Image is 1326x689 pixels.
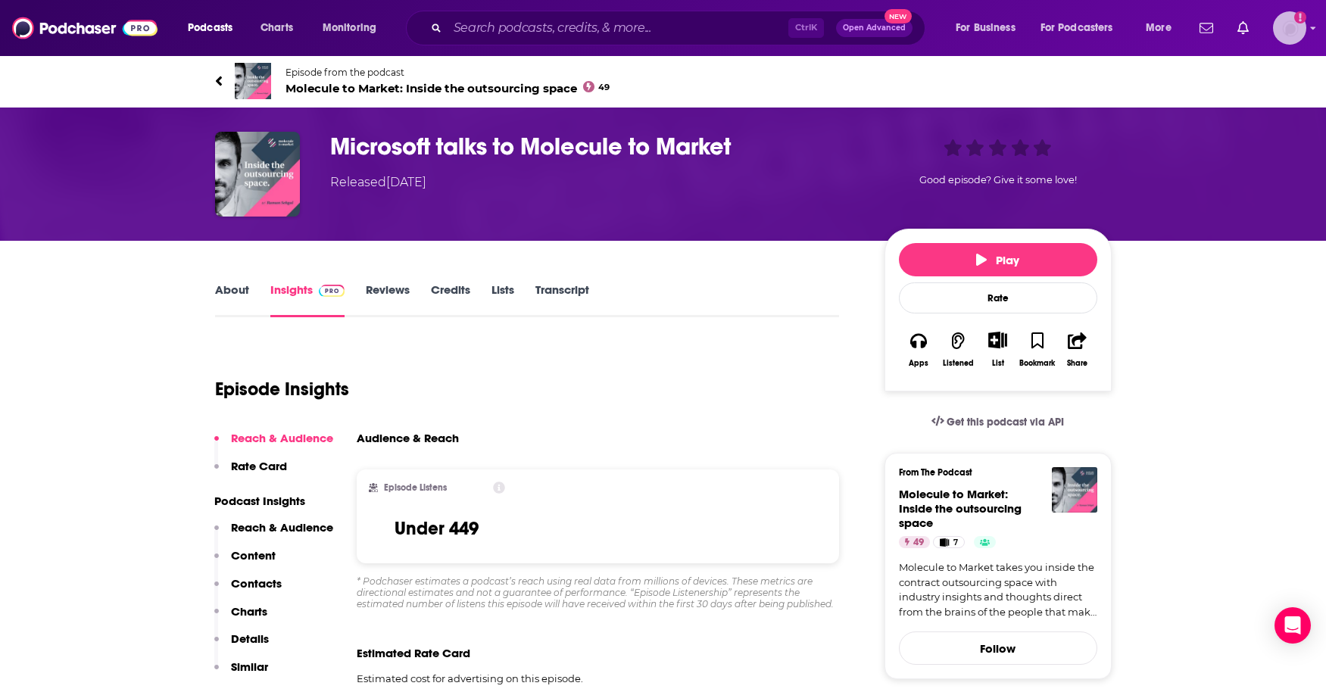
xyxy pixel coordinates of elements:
button: Bookmark [1018,322,1057,377]
span: Monitoring [323,17,376,39]
a: 49 [899,536,930,548]
a: Molecule to Market: Inside the outsourcing spaceEpisode from the podcastMolecule to Market: Insid... [215,63,1112,99]
button: Reach & Audience [214,520,333,548]
button: Apps [899,322,938,377]
button: Play [899,243,1097,276]
a: InsightsPodchaser Pro [270,282,345,317]
p: Contacts [231,576,282,591]
a: Molecule to Market takes you inside the contract outsourcing space with industry insights and tho... [899,560,1097,619]
a: Credits [431,282,470,317]
p: Podcast Insights [214,494,333,508]
button: Charts [214,604,267,632]
button: Listened [938,322,978,377]
div: Share [1067,359,1087,368]
button: open menu [312,16,396,40]
span: Charts [261,17,293,39]
span: Good episode? Give it some love! [919,174,1077,185]
div: Rate [899,282,1097,313]
div: Search podcasts, credits, & more... [420,11,940,45]
span: Get this podcast via API [947,416,1064,429]
p: Reach & Audience [231,520,333,535]
img: Microsoft talks to Molecule to Market [215,132,300,217]
span: Logged in as lizrussopr1 [1273,11,1306,45]
a: Molecule to Market: Inside the outsourcing space [899,487,1022,530]
div: List [992,358,1004,368]
button: Rate Card [214,459,287,487]
span: Estimated Rate Card [357,646,470,660]
a: Transcript [535,282,589,317]
a: Get this podcast via API [919,404,1077,441]
button: open menu [177,16,252,40]
span: 49 [598,84,610,91]
span: Play [976,253,1019,267]
h3: Audience & Reach [357,431,459,445]
button: Show More Button [982,332,1013,348]
button: Show profile menu [1273,11,1306,45]
img: Podchaser Pro [319,285,345,297]
span: For Podcasters [1041,17,1113,39]
p: Charts [231,604,267,619]
div: * Podchaser estimates a podcast’s reach using real data from millions of devices. These metrics a... [357,575,840,609]
button: open menu [1135,16,1190,40]
img: User Profile [1273,11,1306,45]
button: Reach & Audience [214,431,333,459]
h2: Episode Listens [384,482,447,493]
div: Bookmark [1019,359,1055,368]
a: Show notifications dropdown [1231,15,1255,41]
div: Listened [943,359,974,368]
a: Show notifications dropdown [1193,15,1219,41]
div: Released [DATE] [330,173,426,192]
button: open menu [1031,16,1135,40]
span: Molecule to Market: Inside the outsourcing space [285,81,610,95]
button: Content [214,548,276,576]
a: Charts [251,16,302,40]
span: Episode from the podcast [285,67,610,78]
span: 49 [913,535,924,550]
p: Reach & Audience [231,431,333,445]
span: More [1146,17,1172,39]
h3: Under 449 [395,517,479,540]
a: 7 [933,536,964,548]
img: Molecule to Market: Inside the outsourcing space [1052,467,1097,513]
p: Similar [231,659,268,674]
h1: Episode Insights [215,378,349,401]
svg: Add a profile image [1294,11,1306,23]
button: Contacts [214,576,282,604]
a: About [215,282,249,317]
p: Estimated cost for advertising on this episode. [357,672,840,684]
div: Show More ButtonList [978,322,1017,377]
h3: Microsoft talks to Molecule to Market [330,132,860,161]
p: Rate Card [231,459,287,473]
span: Ctrl K [788,18,824,38]
h3: From The Podcast [899,467,1085,478]
span: For Business [956,17,1016,39]
p: Details [231,631,269,646]
div: Open Intercom Messenger [1275,607,1311,644]
a: Lists [491,282,514,317]
button: Details [214,631,269,659]
button: Share [1057,322,1097,377]
button: Open AdvancedNew [836,19,913,37]
span: Open Advanced [843,24,906,32]
a: Reviews [366,282,410,317]
button: Follow [899,631,1097,665]
input: Search podcasts, credits, & more... [448,16,788,40]
img: Podchaser - Follow, Share and Rate Podcasts [12,14,158,42]
span: Podcasts [188,17,232,39]
button: open menu [945,16,1034,40]
div: Apps [909,359,928,368]
button: Similar [214,659,268,687]
p: Content [231,548,276,563]
span: New [885,9,912,23]
img: Molecule to Market: Inside the outsourcing space [235,63,271,99]
span: 7 [953,535,958,550]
